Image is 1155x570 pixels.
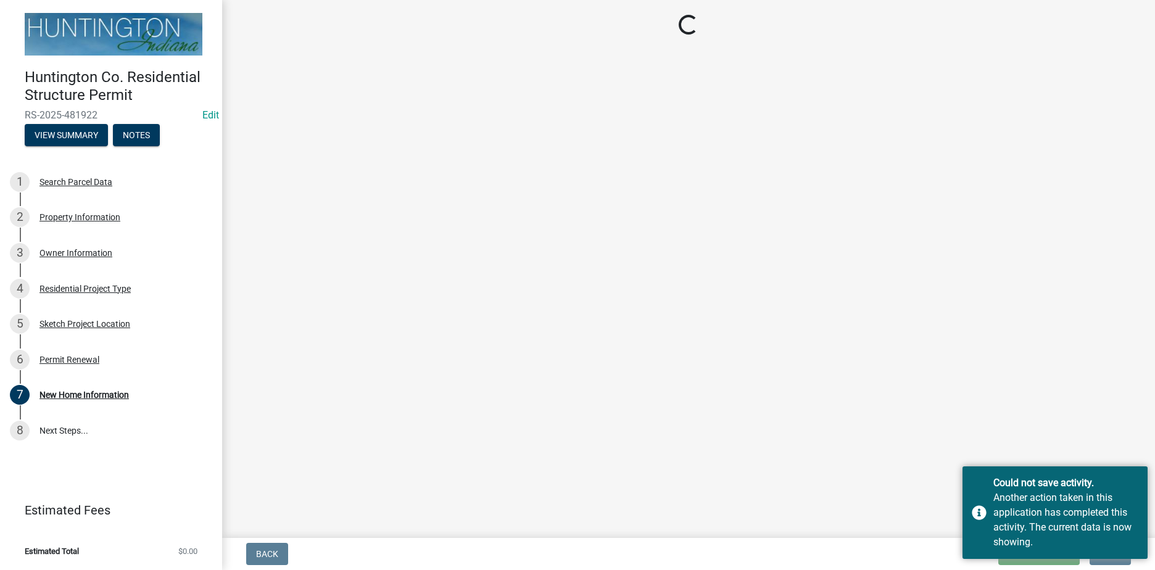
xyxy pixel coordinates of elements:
[10,421,30,440] div: 8
[25,68,212,104] h4: Huntington Co. Residential Structure Permit
[39,320,130,328] div: Sketch Project Location
[256,549,278,559] span: Back
[10,314,30,334] div: 5
[113,131,160,141] wm-modal-confirm: Notes
[25,124,108,146] button: View Summary
[25,131,108,141] wm-modal-confirm: Summary
[25,109,197,121] span: RS-2025-481922
[39,355,99,364] div: Permit Renewal
[202,109,219,121] wm-modal-confirm: Edit Application Number
[993,490,1138,550] div: Another action taken in this application has completed this activity. The current data is now sho...
[10,350,30,370] div: 6
[25,547,79,555] span: Estimated Total
[246,543,288,565] button: Back
[39,213,120,221] div: Property Information
[39,390,129,399] div: New Home Information
[10,243,30,263] div: 3
[39,284,131,293] div: Residential Project Type
[10,279,30,299] div: 4
[25,13,202,56] img: Huntington County, Indiana
[10,207,30,227] div: 2
[993,476,1138,490] div: Could not save activity.
[113,124,160,146] button: Notes
[202,109,219,121] a: Edit
[10,385,30,405] div: 7
[39,249,112,257] div: Owner Information
[39,178,112,186] div: Search Parcel Data
[10,498,202,522] a: Estimated Fees
[178,547,197,555] span: $0.00
[10,172,30,192] div: 1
